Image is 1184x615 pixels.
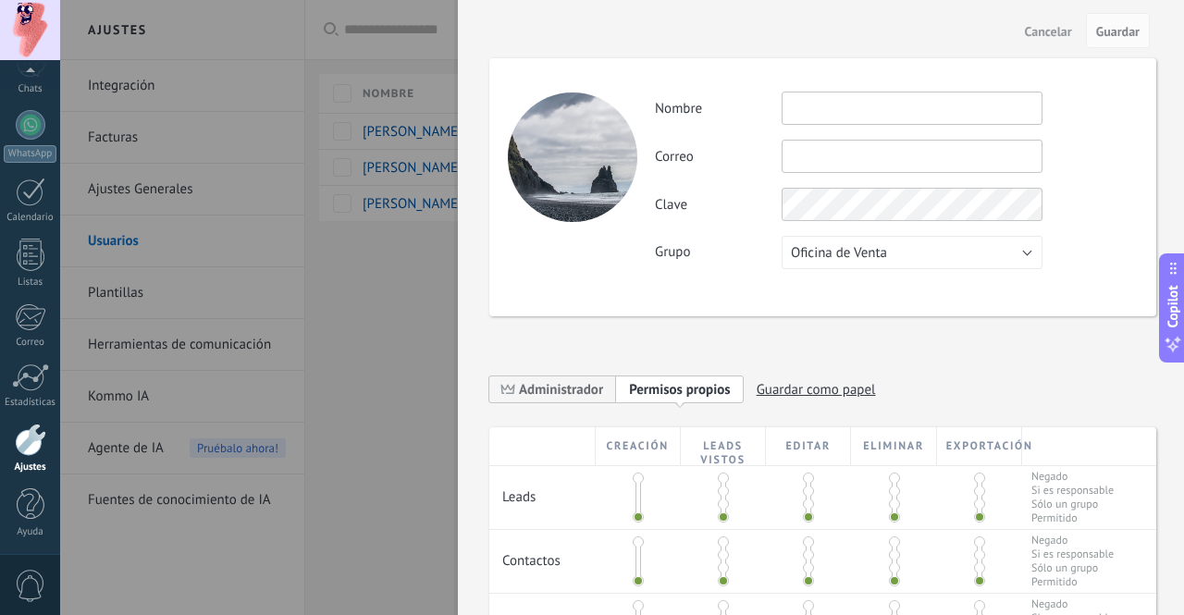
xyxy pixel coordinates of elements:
[1025,25,1072,38] span: Cancelar
[1031,511,1114,525] span: Permitido
[4,461,57,474] div: Ajustes
[596,427,681,465] div: Creación
[4,83,57,95] div: Chats
[4,526,57,538] div: Ayuda
[851,427,936,465] div: Eliminar
[791,244,887,262] span: Oficina de Venta
[489,375,616,403] span: Administrador
[4,337,57,349] div: Correo
[766,427,851,465] div: Editar
[655,196,782,214] label: Clave
[1031,470,1114,484] span: Negado
[1031,561,1114,575] span: Sólo un grupo
[1031,597,1114,611] span: Negado
[1031,484,1114,498] span: Si es responsable
[655,243,782,261] label: Grupo
[1031,534,1114,547] span: Negado
[655,100,782,117] label: Nombre
[1031,498,1114,511] span: Sólo un grupo
[757,375,876,404] span: Guardar como papel
[1031,547,1114,561] span: Si es responsable
[489,530,596,579] div: Contactos
[1086,13,1150,48] button: Guardar
[4,277,57,289] div: Listas
[4,397,57,409] div: Estadísticas
[1031,575,1114,589] span: Permitido
[4,145,56,163] div: WhatsApp
[1096,25,1140,38] span: Guardar
[782,236,1042,269] button: Oficina de Venta
[937,427,1022,465] div: Exportación
[655,148,782,166] label: Correo
[629,381,731,399] span: Permisos propios
[519,381,603,399] span: Administrador
[4,212,57,224] div: Calendario
[1017,16,1079,45] button: Cancelar
[616,375,744,403] span: Add new role
[681,427,766,465] div: Leads vistos
[1164,285,1182,327] span: Copilot
[489,466,596,515] div: Leads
